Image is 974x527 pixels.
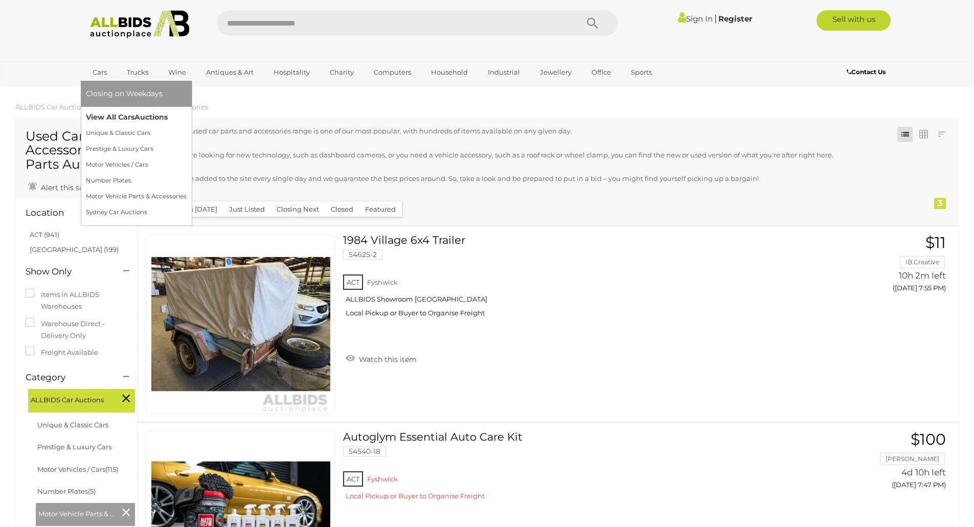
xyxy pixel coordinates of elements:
[26,347,98,358] label: Freight Available
[911,430,946,449] span: $100
[26,289,127,313] label: Items in ALLBIDS Warehouses
[585,64,618,81] a: Office
[30,245,119,254] a: [GEOGRAPHIC_DATA] (199)
[84,10,195,38] img: Allbids.com.au
[270,201,325,217] button: Closing Next
[26,373,108,382] h4: Category
[223,201,271,217] button: Just Listed
[830,431,948,495] a: $100 [PERSON_NAME] 4d 10h left ([DATE] 7:47 PM)
[26,318,127,342] label: Warehouse Direct - Delivery Only
[714,13,717,24] span: |
[199,64,260,81] a: Antiques & Art
[37,421,108,429] a: Unique & Classic Cars
[38,506,115,520] span: Motor Vehicle Parts & Accessories
[30,231,59,239] a: ACT (941)
[86,64,114,81] a: Cars
[356,355,417,364] span: Watch this item
[934,198,946,209] div: 3
[146,125,876,185] p: Our new and used car parts and accessories range is one of our most popular, with hundreds of ite...
[533,64,578,81] a: Jewellery
[847,68,886,76] b: Contact Us
[678,14,713,24] a: Sign In
[37,465,118,473] a: Motor Vehicles / Cars(115)
[367,64,418,81] a: Computers
[31,392,107,406] span: ALLBIDS Car Auctions
[105,465,118,473] span: (115)
[817,10,891,31] a: Sell with us
[323,64,360,81] a: Charity
[351,431,814,509] a: Autoglym Essential Auto Care Kit 54540-18 ACT Fyshwick Local Pickup or Buyer to Organise Freight
[151,235,330,414] img: 54625-2a_ex.jpg
[325,201,359,217] button: Closed
[925,233,946,252] span: $11
[162,201,223,217] button: Closing [DATE]
[88,487,96,495] span: (5)
[26,267,108,277] h4: Show Only
[718,14,752,24] a: Register
[624,64,659,81] a: Sports
[267,64,316,81] a: Hospitality
[37,487,96,495] a: Number Plates(5)
[26,208,108,218] h4: Location
[351,234,814,325] a: 1984 Village 6x4 Trailer 54625-2 ACT Fyshwick ALLBIDS Showroom [GEOGRAPHIC_DATA] Local Pickup or ...
[26,179,92,194] a: Alert this sale
[15,103,88,111] a: ALLBIDS Car Auctions
[567,10,618,36] button: Search
[424,64,474,81] a: Household
[38,183,89,192] span: Alert this sale
[162,64,193,81] a: Wine
[481,64,527,81] a: Industrial
[26,129,127,172] h1: Used Car Accessories & Parts Auctions
[120,64,155,81] a: Trucks
[37,443,111,451] a: Prestige & Luxury Cars
[830,234,948,298] a: $11 IB.Creative 10h 2m left ([DATE] 7:55 PM)
[343,351,419,366] a: Watch this item
[847,66,888,78] a: Contact Us
[359,201,402,217] button: Featured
